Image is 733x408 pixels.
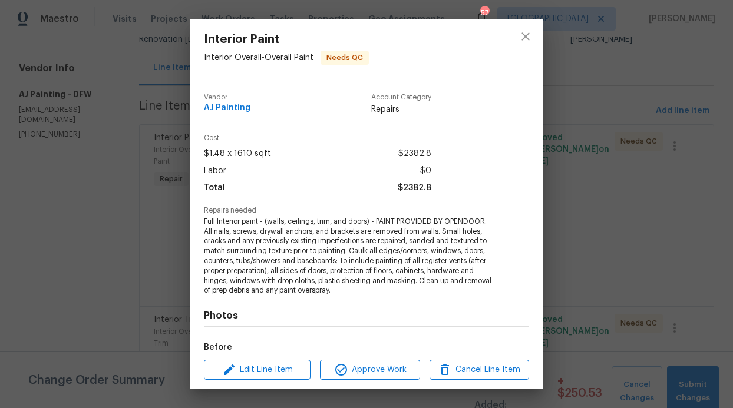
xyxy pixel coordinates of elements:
button: Edit Line Item [204,360,311,380]
span: Cost [204,134,431,142]
span: Vendor [204,94,250,101]
span: $0 [420,162,431,180]
span: Repairs needed [204,207,529,214]
span: Edit Line Item [207,363,307,377]
h4: Photos [204,310,529,321]
div: 57 [480,7,488,19]
span: Total [204,180,225,197]
span: Account Category [371,94,431,101]
span: Approve Work [323,363,416,377]
button: Approve Work [320,360,420,380]
span: Full Interior paint - (walls, ceilings, trim, and doors) - PAINT PROVIDED BY OPENDOOR. All nails,... [204,217,497,296]
span: Interior Overall - Overall Paint [204,54,313,62]
span: $2382.8 [398,180,431,197]
span: AJ Painting [204,104,250,112]
span: $1.48 x 1610 sqft [204,145,271,162]
span: $2382.8 [398,145,431,162]
button: close [511,22,540,51]
h5: Before [204,343,232,351]
span: Repairs [371,104,431,115]
span: Needs QC [322,52,368,64]
span: Cancel Line Item [433,363,526,377]
button: Cancel Line Item [430,360,529,380]
span: Interior Paint [204,33,369,46]
span: Labor [204,162,226,180]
